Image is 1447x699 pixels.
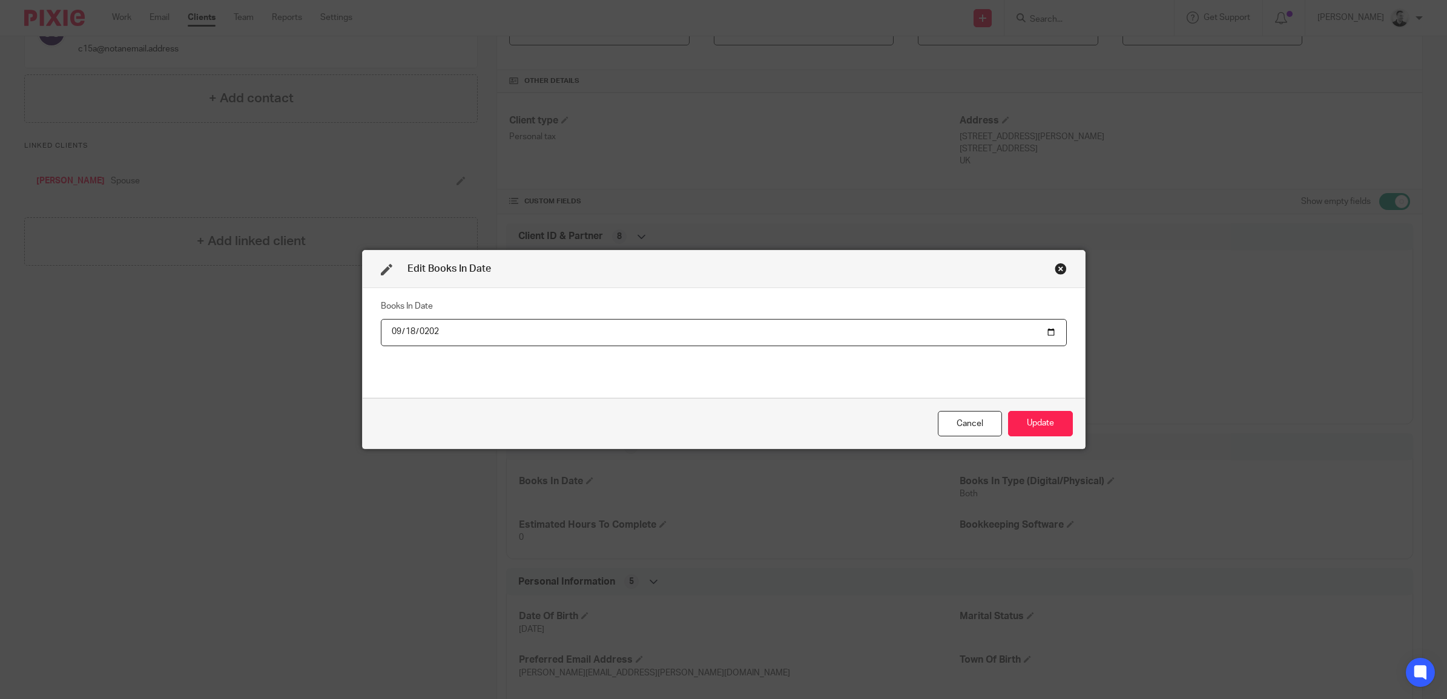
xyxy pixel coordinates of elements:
div: Close this dialog window [938,411,1002,437]
label: Books In Date [381,300,433,312]
div: Close this dialog window [1055,263,1067,275]
button: Update [1008,411,1073,437]
input: YYYY-MM-DD [381,319,1067,346]
span: Edit Books In Date [407,264,491,274]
